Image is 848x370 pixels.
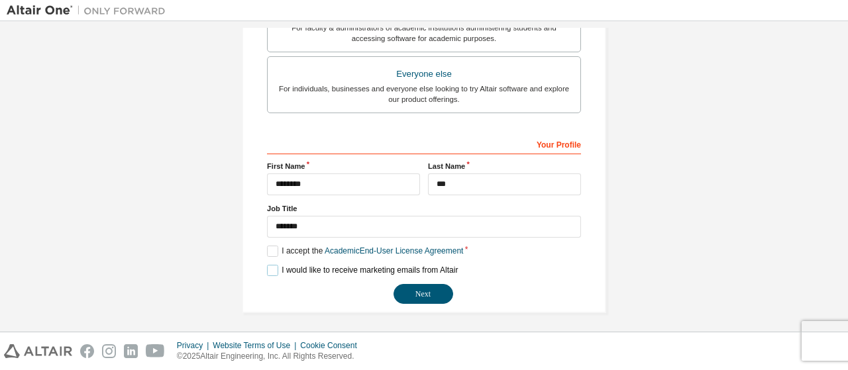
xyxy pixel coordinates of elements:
div: For individuals, businesses and everyone else looking to try Altair software and explore our prod... [276,83,572,105]
a: Academic End-User License Agreement [325,246,463,255]
img: Altair One [7,4,172,17]
img: linkedin.svg [124,344,138,358]
p: © 2025 Altair Engineering, Inc. All Rights Reserved. [177,351,365,362]
label: I would like to receive marketing emails from Altair [267,265,458,276]
img: facebook.svg [80,344,94,358]
div: Your Profile [267,133,581,154]
img: instagram.svg [102,344,116,358]
div: For faculty & administrators of academic institutions administering students and accessing softwa... [276,23,572,44]
div: Cookie Consent [300,340,364,351]
label: Job Title [267,203,581,214]
button: Next [394,284,453,304]
div: Privacy [177,340,213,351]
div: Everyone else [276,65,572,83]
label: Last Name [428,161,581,171]
label: I accept the [267,246,463,257]
div: Website Terms of Use [213,340,300,351]
img: altair_logo.svg [4,344,72,358]
img: youtube.svg [146,344,165,358]
label: First Name [267,161,420,171]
